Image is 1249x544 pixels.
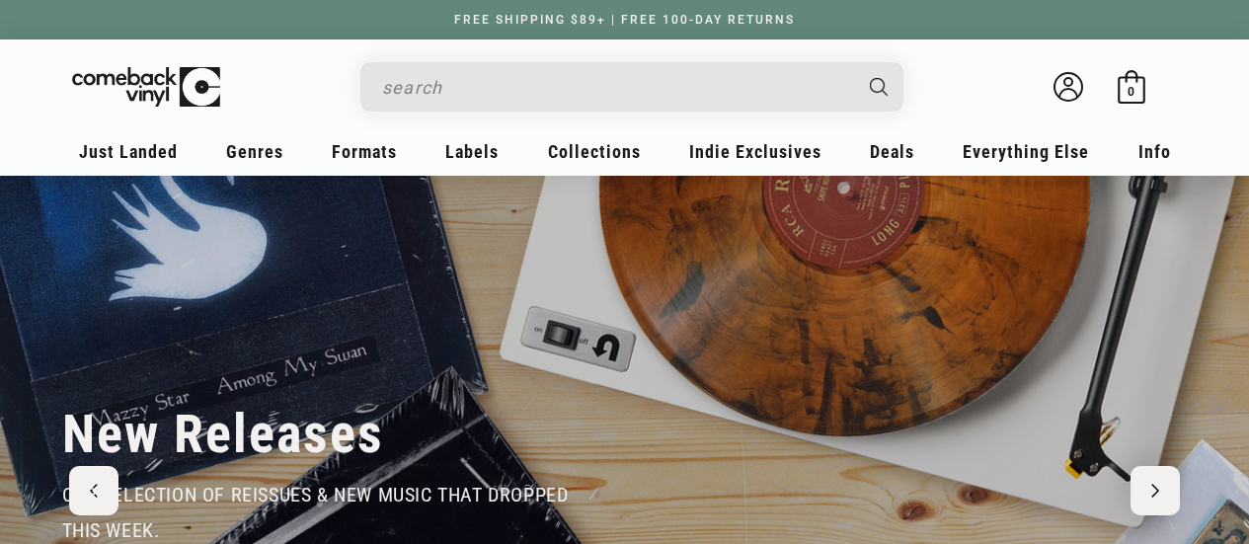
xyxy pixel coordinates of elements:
[852,62,905,112] button: Search
[62,402,384,467] h2: New Releases
[62,483,569,542] span: our selection of reissues & new music that dropped this week.
[382,67,850,108] input: search
[226,141,283,162] span: Genres
[870,141,914,162] span: Deals
[689,141,821,162] span: Indie Exclusives
[963,141,1089,162] span: Everything Else
[79,141,178,162] span: Just Landed
[360,62,903,112] div: Search
[332,141,397,162] span: Formats
[1138,141,1171,162] span: Info
[434,13,815,27] a: FREE SHIPPING $89+ | FREE 100-DAY RETURNS
[445,141,499,162] span: Labels
[548,141,641,162] span: Collections
[1128,84,1134,99] span: 0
